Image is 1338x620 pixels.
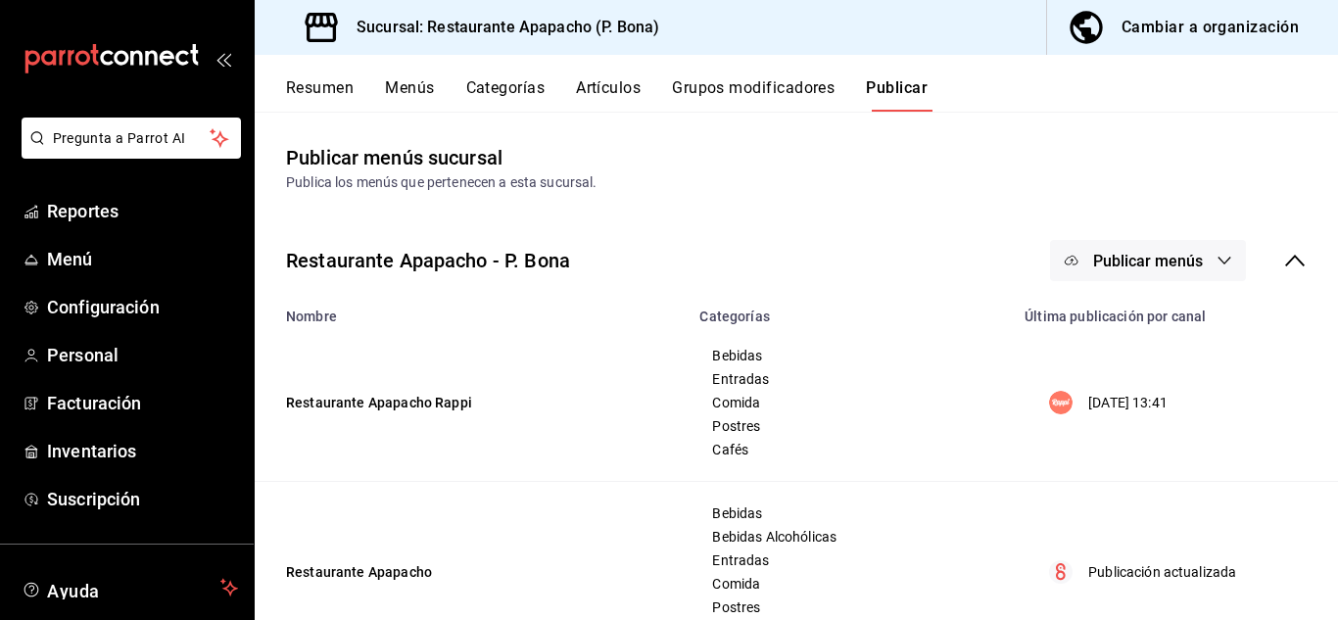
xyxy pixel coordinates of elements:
[1088,562,1236,583] p: Publicación actualizada
[1093,252,1203,270] span: Publicar menús
[47,294,238,320] span: Configuración
[385,78,434,112] button: Menús
[286,78,1338,112] div: navigation tabs
[1088,393,1168,413] p: [DATE] 13:41
[47,486,238,512] span: Suscripción
[712,419,988,433] span: Postres
[47,438,238,464] span: Inventarios
[255,297,688,324] th: Nombre
[712,396,988,409] span: Comida
[286,172,1307,193] div: Publica los menús que pertenecen a esta sucursal.
[712,530,988,544] span: Bebidas Alcohólicas
[47,576,213,599] span: Ayuda
[712,553,988,567] span: Entradas
[14,142,241,163] a: Pregunta a Parrot AI
[466,78,546,112] button: Categorías
[576,78,641,112] button: Artículos
[47,246,238,272] span: Menú
[255,324,688,482] td: Restaurante Apapacho Rappi
[1050,240,1246,281] button: Publicar menús
[47,198,238,224] span: Reportes
[286,78,354,112] button: Resumen
[215,51,231,67] button: open_drawer_menu
[712,577,988,591] span: Comida
[712,600,988,614] span: Postres
[22,118,241,159] button: Pregunta a Parrot AI
[688,297,1013,324] th: Categorías
[712,372,988,386] span: Entradas
[47,390,238,416] span: Facturación
[712,506,988,520] span: Bebidas
[47,342,238,368] span: Personal
[672,78,835,112] button: Grupos modificadores
[712,349,988,362] span: Bebidas
[341,16,659,39] h3: Sucursal: Restaurante Apapacho (P. Bona)
[1122,14,1299,41] div: Cambiar a organización
[286,246,570,275] div: Restaurante Apapacho - P. Bona
[712,443,988,456] span: Cafés
[53,128,211,149] span: Pregunta a Parrot AI
[866,78,928,112] button: Publicar
[286,143,502,172] div: Publicar menús sucursal
[1013,297,1338,324] th: Última publicación por canal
